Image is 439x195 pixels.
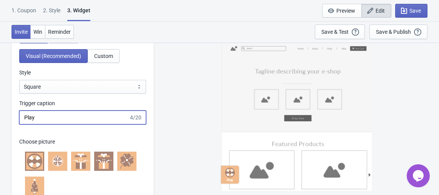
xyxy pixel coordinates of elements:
[19,49,88,63] button: Visual (Recommended)
[67,7,90,21] div: 3. Widget
[336,8,355,14] span: Preview
[361,4,391,18] button: Edit
[315,25,365,39] button: Save & Test
[45,25,74,39] button: Reminder
[43,7,60,20] div: 2 . Style
[407,164,431,187] iframe: chat widget
[322,4,362,18] button: Preview
[12,7,36,20] div: 1. Coupon
[33,29,42,35] span: Win
[376,29,411,35] div: Save & Publish
[225,177,235,182] div: Play
[94,53,113,59] span: Custom
[12,25,31,39] button: Invite
[15,29,28,35] span: Invite
[409,8,421,14] span: Save
[395,4,427,18] button: Save
[19,69,31,76] label: Style
[369,25,427,39] button: Save & Publish
[19,138,146,146] p: Choose picture
[88,49,120,63] button: Custom
[376,8,385,14] span: Edit
[26,53,81,59] span: Visual (Recommended)
[48,29,71,35] span: Reminder
[30,25,45,39] button: Win
[321,29,349,35] div: Save & Test
[19,99,55,107] label: Trigger caption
